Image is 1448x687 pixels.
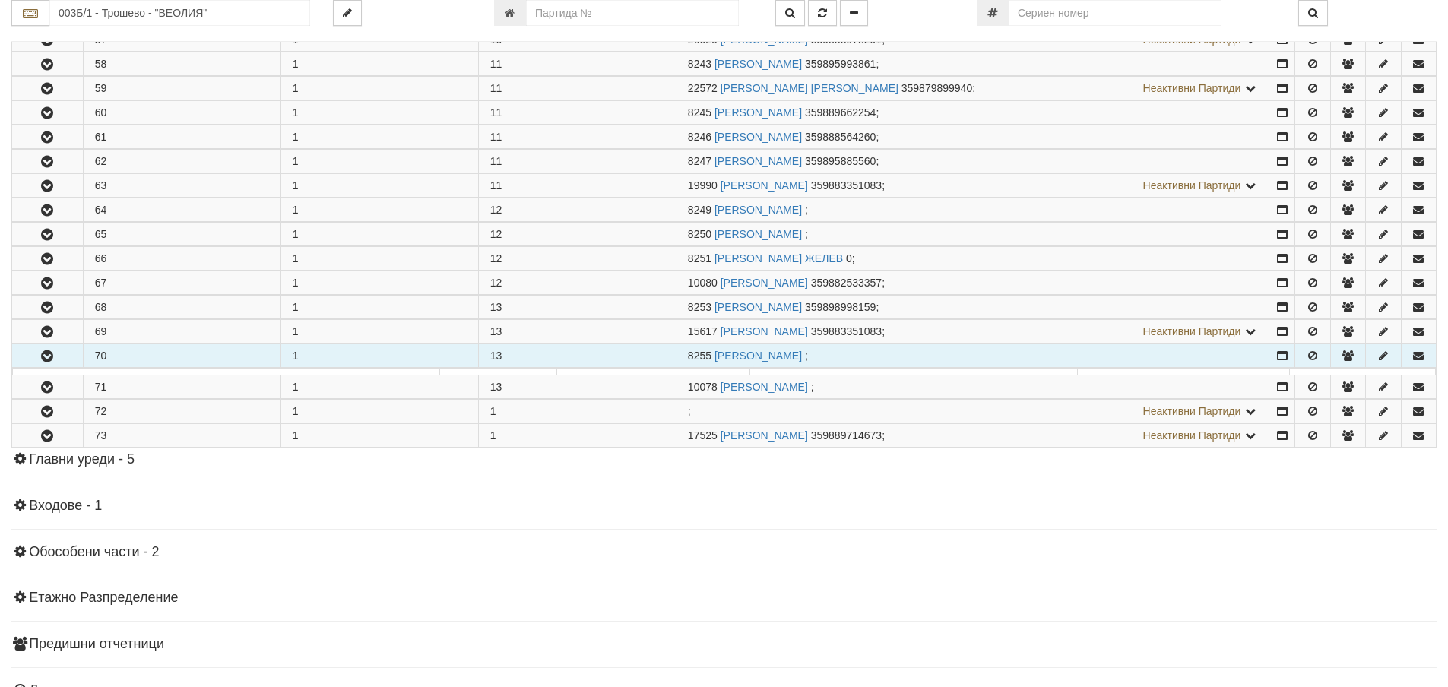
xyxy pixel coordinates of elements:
[490,228,502,240] span: 12
[280,77,478,100] td: 1
[83,174,280,198] td: 63
[83,52,280,76] td: 58
[83,198,280,222] td: 64
[927,369,1078,391] th: Сериен номер
[490,325,502,337] span: 13
[83,296,280,319] td: 68
[83,247,280,271] td: 66
[676,271,1269,295] td: ;
[1143,405,1241,417] span: Неактивни Партиди
[490,277,502,289] span: 12
[688,381,718,393] span: Партида №
[805,58,876,70] span: 359895993861
[676,52,1269,76] td: ;
[721,381,808,393] a: [PERSON_NAME]
[490,106,502,119] span: 11
[805,106,876,119] span: 359889662254
[688,228,711,240] span: Партида №
[280,174,478,198] td: 1
[280,271,478,295] td: 1
[688,252,711,264] span: Партида №
[490,58,502,70] span: 11
[236,369,439,391] th: Отчетник
[490,381,502,393] span: 13
[280,150,478,173] td: 1
[721,277,808,289] a: [PERSON_NAME]
[490,155,502,167] span: 11
[676,223,1269,246] td: ;
[688,82,718,94] span: Партида №
[688,106,711,119] span: Партида №
[714,228,802,240] a: [PERSON_NAME]
[280,198,478,222] td: 1
[676,296,1269,319] td: ;
[83,375,280,399] td: 71
[439,369,556,391] th: Тип уред
[676,424,1269,448] td: ;
[676,320,1269,343] td: ;
[490,252,502,264] span: 12
[721,325,808,337] a: [PERSON_NAME]
[83,424,280,448] td: 73
[490,405,496,417] span: 1
[280,344,478,368] td: 1
[676,247,1269,271] td: ;
[11,545,1437,560] h4: Обособени части - 2
[688,350,711,362] span: Партида №
[490,301,502,313] span: 13
[83,77,280,100] td: 59
[83,320,280,343] td: 69
[1143,325,1241,337] span: Неактивни Партиди
[811,179,882,192] span: 359883351083
[688,429,718,442] span: Партида №
[688,58,711,70] span: Партида №
[721,429,808,442] a: [PERSON_NAME]
[676,77,1269,100] td: ;
[280,296,478,319] td: 1
[721,82,898,94] a: [PERSON_NAME] [PERSON_NAME]
[83,101,280,125] td: 60
[688,301,711,313] span: Партида №
[688,325,718,337] span: Партида №
[688,204,711,216] span: Партида №
[490,179,502,192] span: 11
[11,499,1437,514] h4: Входове - 1
[11,590,1437,606] h4: Етажно Разпределение
[688,131,711,143] span: Партида №
[714,204,802,216] a: [PERSON_NAME]
[811,429,882,442] span: 359889714673
[846,252,852,264] span: 0
[556,369,749,391] th: Марка
[805,155,876,167] span: 359895885560
[83,344,280,368] td: 70
[688,155,711,167] span: Партида №
[13,369,236,391] th: Помещение
[676,150,1269,173] td: ;
[280,223,478,246] td: 1
[280,101,478,125] td: 1
[676,101,1269,125] td: ;
[688,179,718,192] span: Партида №
[676,125,1269,149] td: ;
[83,223,280,246] td: 65
[676,344,1269,368] td: ;
[11,452,1437,467] h4: Главни уреди - 5
[714,301,802,313] a: [PERSON_NAME]
[676,400,1269,423] td: ;
[280,320,478,343] td: 1
[714,106,802,119] a: [PERSON_NAME]
[714,350,802,362] a: [PERSON_NAME]
[490,204,502,216] span: 12
[721,179,808,192] a: [PERSON_NAME]
[83,125,280,149] td: 61
[1143,179,1241,192] span: Неактивни Партиди
[1143,82,1241,94] span: Неактивни Партиди
[83,400,280,423] td: 72
[676,174,1269,198] td: ;
[811,325,882,337] span: 359883351083
[280,52,478,76] td: 1
[805,301,876,313] span: 359898998159
[1143,429,1241,442] span: Неактивни Партиди
[688,277,718,289] span: Партида №
[490,131,502,143] span: 11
